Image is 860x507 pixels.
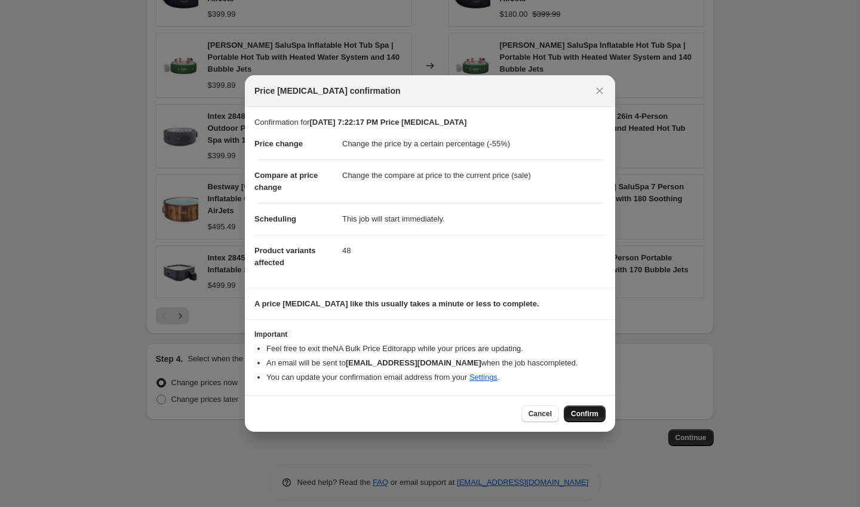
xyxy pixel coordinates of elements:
button: Close [591,82,608,99]
p: Confirmation for [254,116,606,128]
button: Cancel [521,405,559,422]
span: Compare at price change [254,171,318,192]
li: You can update your confirmation email address from your . [266,371,606,383]
span: Price [MEDICAL_DATA] confirmation [254,85,401,97]
b: A price [MEDICAL_DATA] like this usually takes a minute or less to complete. [254,299,539,308]
dd: Change the compare at price to the current price (sale) [342,159,606,191]
span: Scheduling [254,214,296,223]
span: Price change [254,139,303,148]
h3: Important [254,330,606,339]
span: Cancel [529,409,552,419]
button: Confirm [564,405,606,422]
a: Settings [469,373,497,382]
dd: Change the price by a certain percentage (-55%) [342,128,606,159]
dd: 48 [342,235,606,266]
li: An email will be sent to when the job has completed . [266,357,606,369]
b: [DATE] 7:22:17 PM Price [MEDICAL_DATA] [309,118,466,127]
dd: This job will start immediately. [342,203,606,235]
b: [EMAIL_ADDRESS][DOMAIN_NAME] [346,358,481,367]
span: Product variants affected [254,246,316,267]
span: Confirm [571,409,598,419]
li: Feel free to exit the NA Bulk Price Editor app while your prices are updating. [266,343,606,355]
